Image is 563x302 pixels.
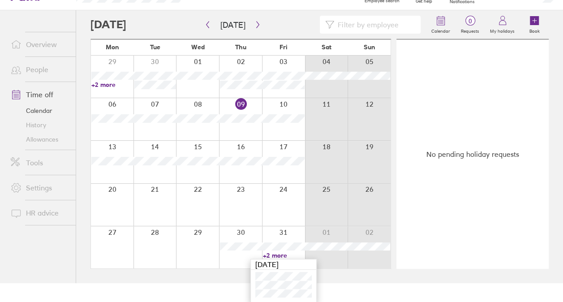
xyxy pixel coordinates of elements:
span: Mon [106,43,119,51]
input: Filter by employee [334,16,415,33]
a: People [4,60,76,78]
a: Allowances [4,132,76,147]
a: +2 more [91,81,133,89]
a: Time off [4,86,76,104]
label: Calendar [426,26,456,34]
span: Tue [150,43,160,51]
a: HR advice [4,204,76,222]
a: Tools [4,154,76,172]
a: Settings [4,179,76,197]
a: Calendar [4,104,76,118]
span: Sat [322,43,331,51]
span: Fri [279,43,288,51]
a: 0Requests [456,10,485,39]
label: My holidays [485,26,520,34]
label: Requests [456,26,485,34]
button: [DATE] [213,17,253,32]
span: Thu [235,43,246,51]
a: Calendar [426,10,456,39]
div: No pending holiday requests [396,39,549,269]
span: Wed [191,43,205,51]
span: Sun [363,43,375,51]
a: My holidays [485,10,520,39]
a: History [4,118,76,132]
a: Book [520,10,549,39]
a: Overview [4,35,76,53]
span: 0 [456,17,485,25]
a: +2 more [262,251,305,259]
label: Book [524,26,545,34]
div: [DATE] [251,259,316,270]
